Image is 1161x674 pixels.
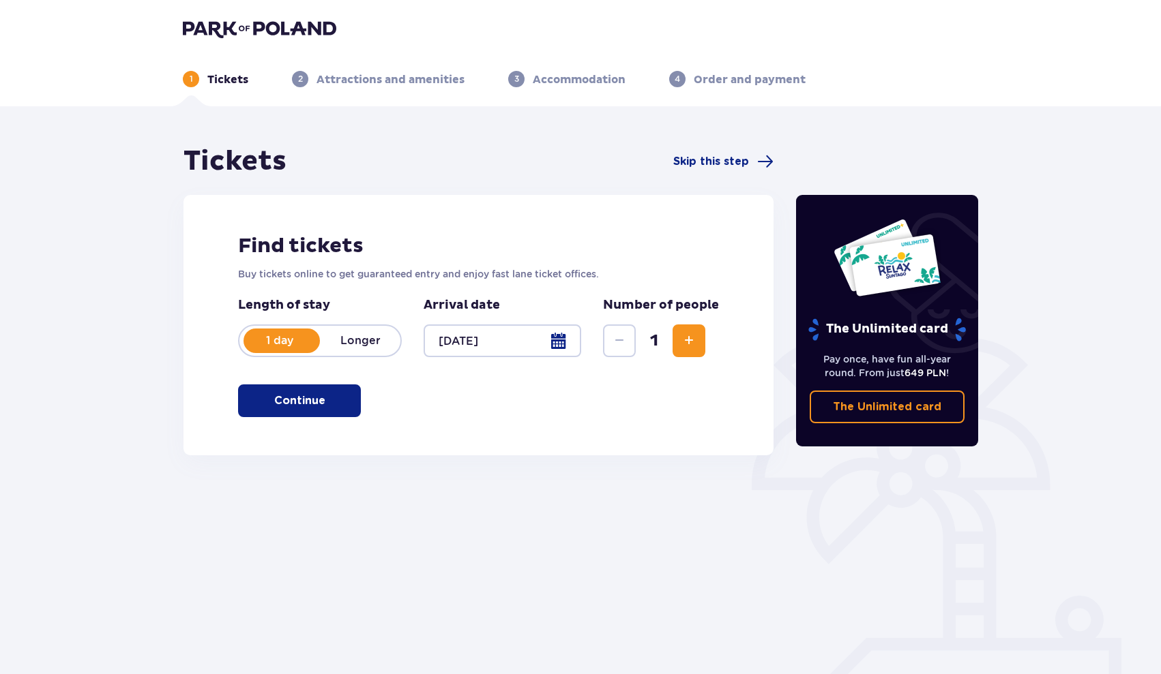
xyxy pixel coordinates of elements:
button: Decrease [603,324,636,357]
p: Attractions and amenities [317,72,465,87]
p: Order and payment [694,72,806,87]
div: 3Accommodation [508,71,626,87]
img: Two entry cards to Suntago with the word 'UNLIMITED RELAX', featuring a white background with tro... [833,218,941,297]
p: 3 [514,73,519,85]
div: 1Tickets [183,71,248,87]
p: Longer [320,333,400,348]
p: 2 [298,73,303,85]
p: Buy tickets online to get guaranteed entry and enjoy fast lane ticket offices. [238,267,719,281]
p: 1 day [239,333,320,348]
img: Park of Poland logo [183,19,336,38]
a: The Unlimited card [810,390,965,423]
button: Increase [673,324,705,357]
h2: Find tickets [238,233,719,259]
div: 2Attractions and amenities [292,71,465,87]
a: Skip this step [673,153,774,170]
p: Number of people [603,297,719,313]
button: Continue [238,384,361,417]
p: Continue [274,393,325,408]
p: The Unlimited card [807,318,967,341]
p: The Unlimited card [833,399,941,414]
div: 4Order and payment [669,71,806,87]
p: Accommodation [533,72,626,87]
span: 1 [638,331,670,351]
p: Pay once, have fun all-year round. From just ! [810,352,965,380]
h1: Tickets [183,144,286,179]
p: Arrival date [424,297,500,313]
p: Tickets [207,72,248,87]
p: Length of stay [238,297,402,313]
p: 1 [190,73,193,85]
span: 649 PLN [905,367,946,378]
p: 4 [675,73,680,85]
span: Skip this step [673,154,749,169]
